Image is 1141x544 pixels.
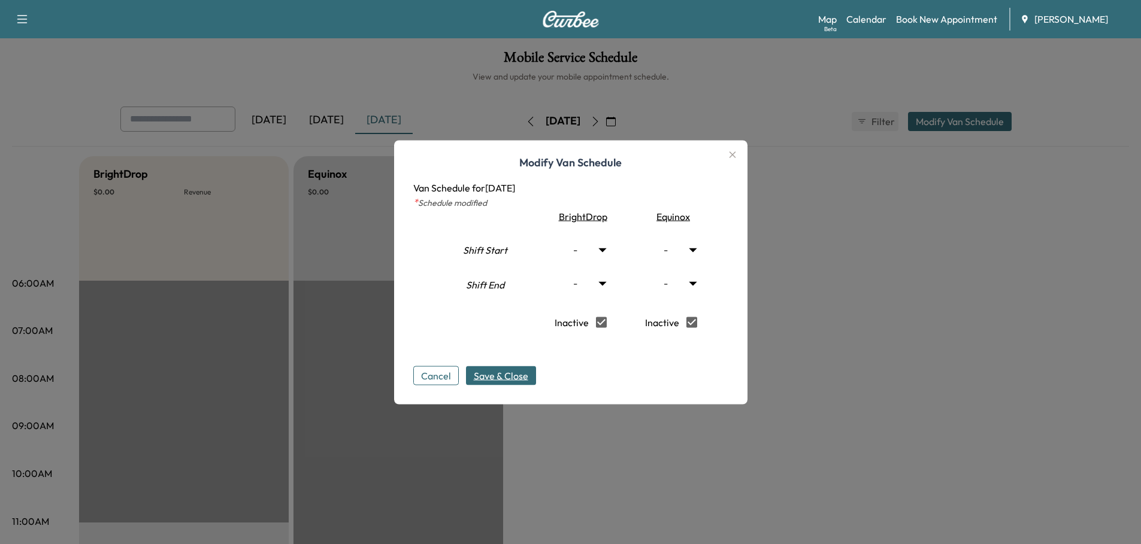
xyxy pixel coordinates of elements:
[442,234,528,270] div: Shift Start
[442,272,528,308] div: Shift End
[538,209,624,223] div: BrightDrop
[1034,12,1108,26] span: [PERSON_NAME]
[896,12,997,26] a: Book New Appointment
[824,25,837,34] div: Beta
[542,11,600,28] img: Curbee Logo
[645,309,679,335] p: Inactive
[846,12,886,26] a: Calendar
[544,233,616,266] div: -
[628,209,714,223] div: Equinox
[413,154,728,180] h1: Modify Van Schedule
[474,368,528,382] span: Save & Close
[635,233,707,266] div: -
[555,309,589,335] p: Inactive
[818,12,837,26] a: MapBeta
[413,194,728,209] p: Schedule modified
[635,266,707,300] div: -
[466,366,536,385] button: Save & Close
[413,366,459,385] button: Cancel
[413,180,728,194] p: Van Schedule for [DATE]
[544,266,616,300] div: -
